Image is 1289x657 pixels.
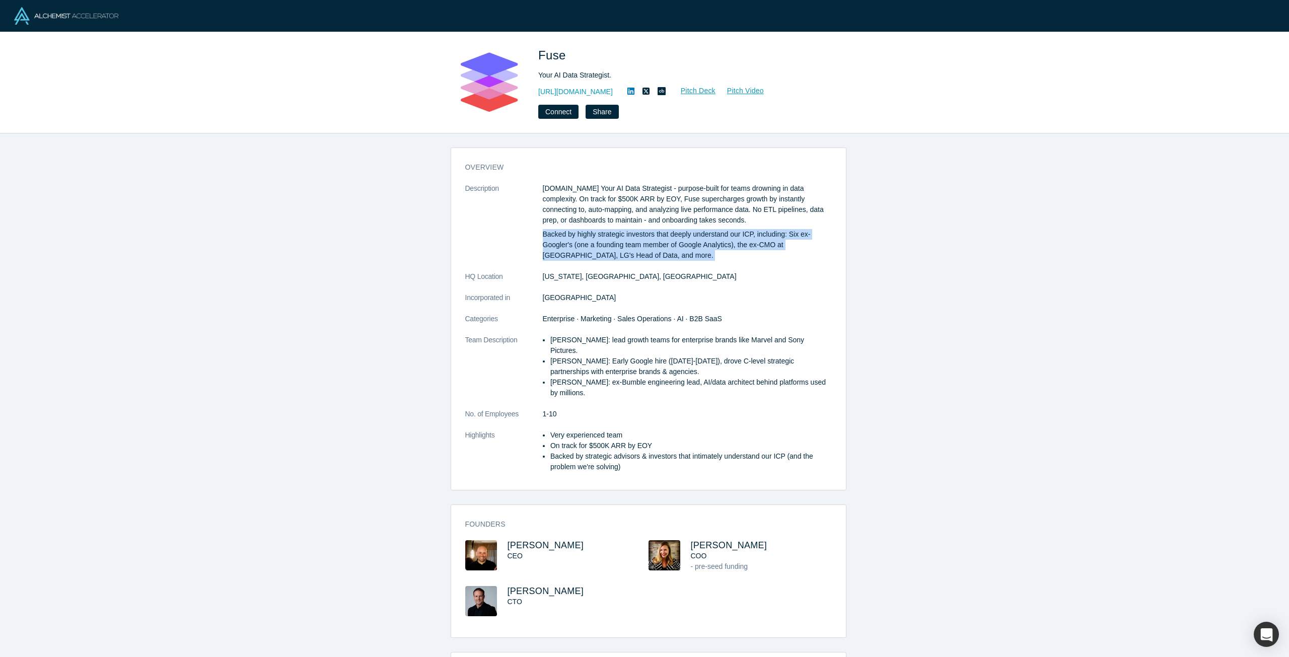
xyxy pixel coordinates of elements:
p: Backed by highly strategic investors that deeply understand our ICP, including: Six ex-Googler's ... [543,229,832,261]
dd: [GEOGRAPHIC_DATA] [543,293,832,303]
dt: Categories [465,314,543,335]
span: Enterprise · Marketing · Sales Operations · AI · B2B SaaS [543,315,722,323]
li: [PERSON_NAME]: lead growth teams for enterprise brands like Marvel and Sony Pictures. [550,335,832,356]
li: Very experienced team [550,430,832,441]
p: [DOMAIN_NAME] Your AI Data Strategist - purpose-built for teams drowning in data complexity. On t... [543,183,832,226]
h3: overview [465,162,818,173]
li: On track for $500K ARR by EOY [550,441,832,451]
a: [PERSON_NAME] [508,586,584,596]
dt: Incorporated in [465,293,543,314]
a: Pitch Video [716,85,764,97]
img: Tom Counsell's Profile Image [465,586,497,616]
span: CTO [508,598,522,606]
button: Connect [538,105,579,119]
button: Share [586,105,618,119]
a: [PERSON_NAME] [508,540,584,550]
a: Pitch Deck [670,85,716,97]
a: [URL][DOMAIN_NAME] [538,87,613,97]
dt: Team Description [465,335,543,409]
img: Alchemist Logo [14,7,118,25]
img: Fuse's Logo [454,46,524,117]
dt: Highlights [465,430,543,483]
img: Jeff Cherkassky's Profile Image [465,540,497,570]
li: Backed by strategic advisors & investors that intimately understand our ICP (and the problem we'r... [550,451,832,472]
dt: Description [465,183,543,271]
li: [PERSON_NAME]: Early Google hire ([DATE]-[DATE]), drove C-level strategic partnerships with enter... [550,356,832,377]
span: - pre-seed funding [691,562,748,570]
div: Your AI Data Strategist. [538,70,820,81]
dt: HQ Location [465,271,543,293]
span: Fuse [538,48,569,62]
h3: Founders [465,519,818,530]
span: CEO [508,552,523,560]
span: COO [691,552,707,560]
li: [PERSON_NAME]: ex-Bumble engineering lead, AI/data architect behind platforms used by millions. [550,377,832,398]
dt: No. of Employees [465,409,543,430]
dd: [US_STATE], [GEOGRAPHIC_DATA], [GEOGRAPHIC_DATA] [543,271,832,282]
img: Jill Randell's Profile Image [649,540,680,570]
a: [PERSON_NAME] [691,540,767,550]
dd: 1-10 [543,409,832,419]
